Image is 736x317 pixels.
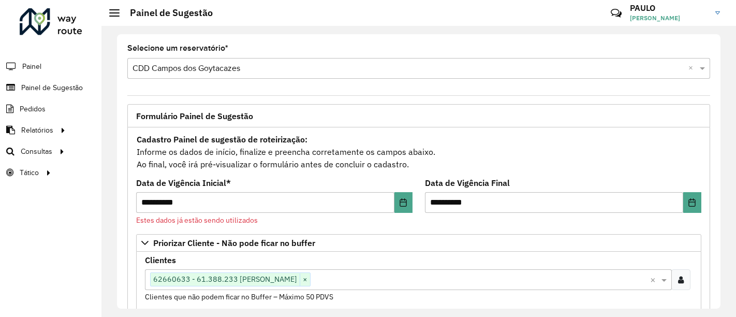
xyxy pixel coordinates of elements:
font: Clientes [145,255,176,265]
font: Priorizar Cliente - Não pode ficar no buffer [153,238,315,248]
font: Consultas [21,148,52,155]
font: Painel [22,63,41,70]
font: Clientes que não podem ficar no Buffer – Máximo 50 PDVS [145,292,333,301]
font: PAULO [630,3,655,13]
font: Formulário Painel de Sugestão [136,111,253,121]
font: Data de Vigência Final [425,178,510,188]
span: Clear all [650,273,659,286]
font: Relatórios [21,126,53,134]
button: Escolha a data [394,192,413,213]
font: Estes dados já estão sendo utilizados [136,215,258,225]
font: [PERSON_NAME] [630,14,680,22]
font: Painel de Sugestão [130,7,213,19]
font: Cadastro Painel de sugestão de roteirização: [137,134,307,145]
font: Pedidos [20,105,46,113]
font: Painel de Sugestão [21,84,83,92]
a: Priorizar Cliente - Não pode ficar no buffer [136,234,701,252]
span: 62660633 - 61.388.233 [PERSON_NAME] [151,273,300,285]
button: Escolha a data [683,192,701,213]
font: Tático [20,169,39,177]
a: Contato Rápido [605,2,627,24]
font: Selecione um reservatório [127,44,225,52]
span: Clear all [688,62,697,75]
font: Ao final, você irá pré-visualizar o formulário antes de concluir o cadastro. [137,159,409,169]
span: × [300,273,310,286]
font: Data de Vigência Inicial [136,178,226,188]
font: Informe os dados de início, finalize e preencha corretamente os campos abaixo. [137,147,435,157]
